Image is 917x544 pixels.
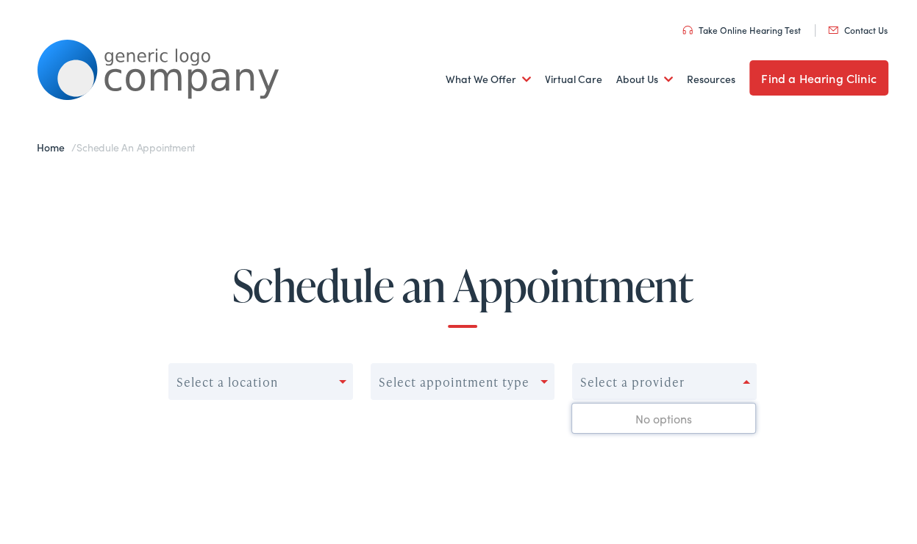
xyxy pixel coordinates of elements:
[749,58,888,93] a: Find a Hearing Clinic
[176,373,278,387] div: Select a location
[37,259,888,326] h1: Schedule an Appointment
[828,24,838,32] img: utility icon
[616,50,673,104] a: About Us
[687,50,735,104] a: Resources
[37,137,195,152] span: /
[682,21,801,34] a: Take Online Hearing Test
[580,373,685,387] div: Select a provider
[572,401,755,431] div: No options
[446,50,531,104] a: What We Offer
[828,21,888,34] a: Contact Us
[37,137,71,152] a: Home
[545,50,602,104] a: Virtual Care
[76,137,195,152] span: Schedule an Appointment
[379,373,529,387] div: Select appointment type
[682,24,693,32] img: utility icon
